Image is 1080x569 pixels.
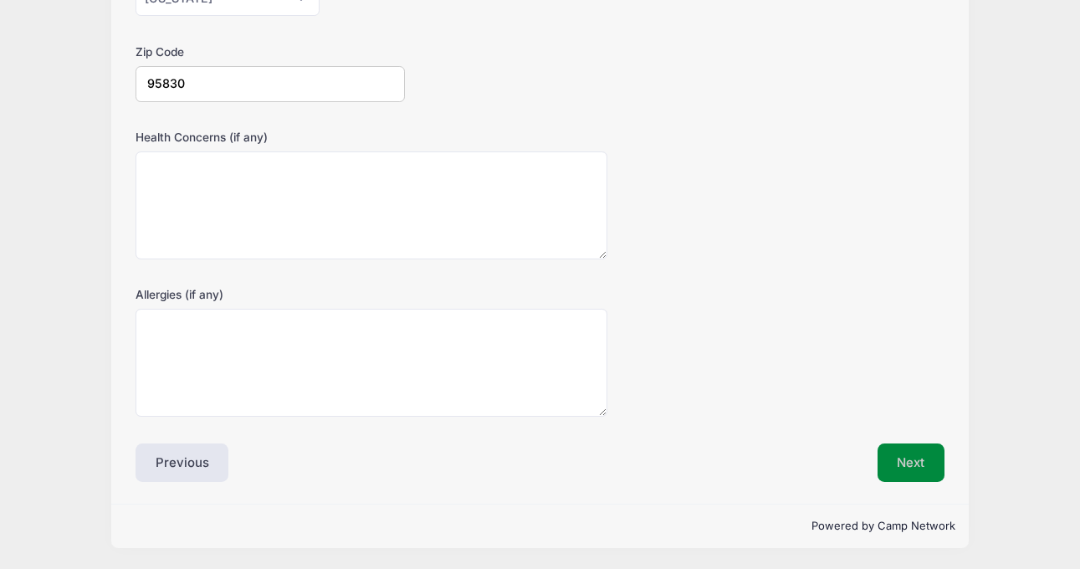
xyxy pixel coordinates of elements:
button: Previous [136,443,229,482]
label: Allergies (if any) [136,286,405,303]
button: Next [878,443,945,482]
input: xxxxx [136,66,405,102]
label: Zip Code [136,44,405,60]
p: Powered by Camp Network [125,518,955,535]
label: Health Concerns (if any) [136,129,405,146]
